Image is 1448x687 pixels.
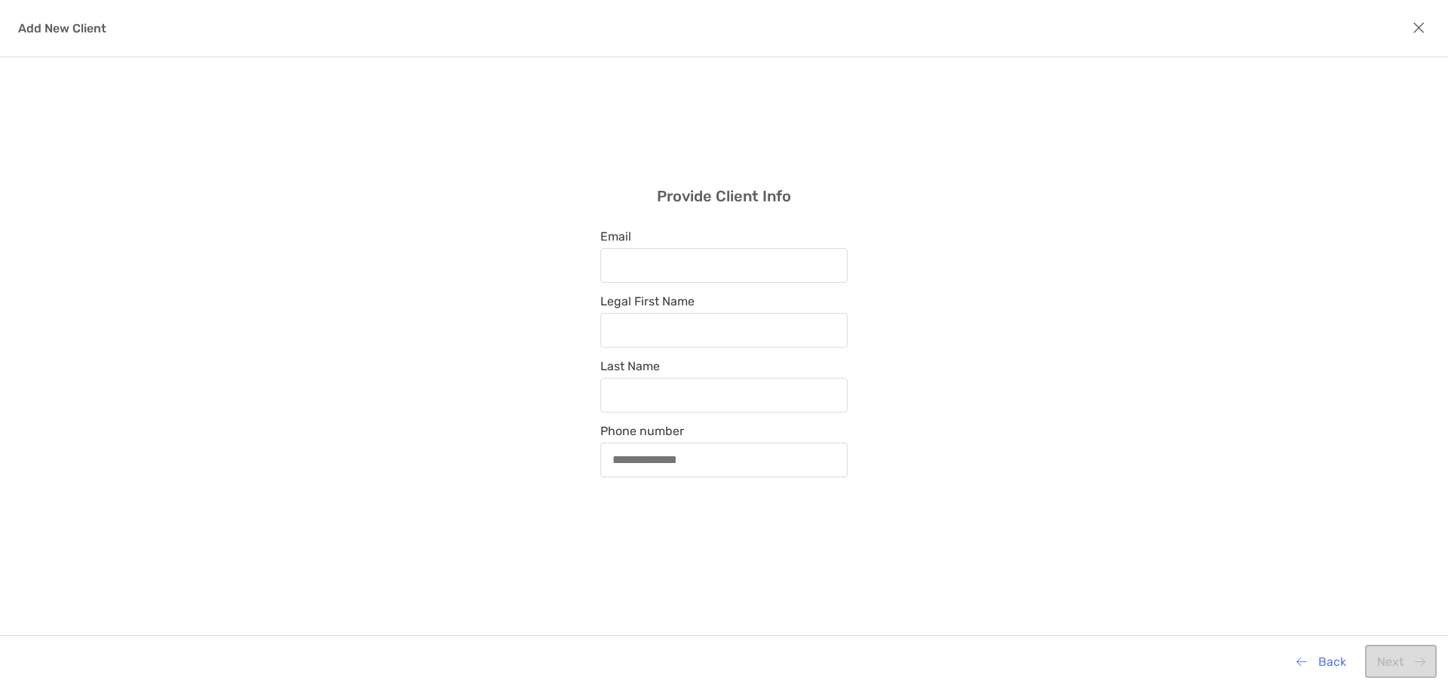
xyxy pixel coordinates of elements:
span: Last Name [600,359,848,373]
h3: Provide Client Info [657,187,791,205]
input: Legal First Name [601,324,847,336]
input: Last Name [601,388,847,401]
input: Phone number [601,453,847,466]
span: Phone number [600,424,848,438]
span: Legal First Name [600,294,848,308]
h4: Add New Client [18,21,106,35]
button: Back [1284,645,1357,678]
span: Email [600,229,848,244]
input: Email [601,259,847,271]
